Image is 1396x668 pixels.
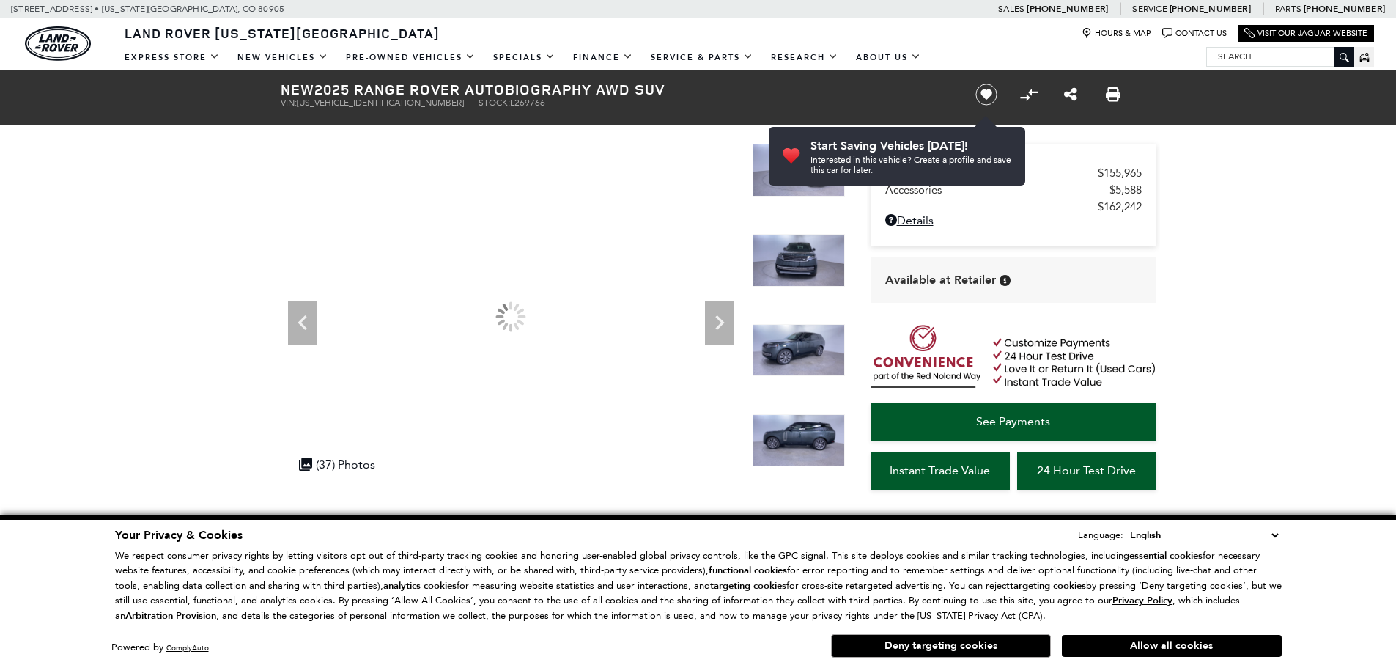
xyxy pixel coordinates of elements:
a: Contact Us [1162,28,1227,39]
span: See Payments [976,414,1050,428]
a: Instant Trade Value [871,452,1010,490]
a: Land Rover [US_STATE][GEOGRAPHIC_DATA] [116,24,448,42]
a: 24 Hour Test Drive [1017,452,1156,490]
span: MSRP [885,166,1098,180]
div: Powered by [111,643,209,653]
h1: 2025 Range Rover Autobiography AWD SUV [281,81,951,98]
a: Finance [564,45,642,70]
div: (37) Photos [292,450,383,479]
div: Language: [1078,530,1123,540]
span: Available at Retailer [885,272,996,288]
a: [PHONE_NUMBER] [1304,3,1385,15]
a: MSRP $155,965 [885,166,1142,180]
a: Research [762,45,847,70]
span: Your Privacy & Cookies [115,527,243,543]
a: Privacy Policy [1112,595,1172,606]
img: New 2025 Belgravia Green Land Rover Autobiography image 2 [753,144,845,197]
a: See Payments [871,403,1156,441]
span: [US_VEHICLE_IDENTIFICATION_NUMBER] [297,98,464,108]
strong: targeting cookies [1010,579,1086,592]
u: Privacy Policy [1112,594,1172,607]
a: land-rover [25,26,91,61]
span: Sales [998,4,1024,14]
span: L269766 [510,98,545,108]
span: $155,965 [1098,166,1142,180]
div: Vehicle is in stock and ready for immediate delivery. Due to demand, availability is subject to c... [1000,275,1011,286]
a: Hours & Map [1082,28,1151,39]
button: Save vehicle [970,83,1002,106]
span: Accessories [885,183,1109,197]
a: New Vehicles [229,45,337,70]
a: Share this New 2025 Range Rover Autobiography AWD SUV [1064,86,1077,103]
button: Deny targeting cookies [831,634,1051,658]
img: New 2025 Belgravia Green Land Rover Autobiography image 3 [753,234,845,287]
a: ComplyAuto [166,643,209,653]
a: Details [885,213,1142,227]
a: Accessories $5,588 [885,183,1142,197]
span: Land Rover [US_STATE][GEOGRAPHIC_DATA] [125,24,440,42]
a: Visit Our Jaguar Website [1244,28,1367,39]
img: New 2025 Belgravia Green Land Rover Autobiography image 4 [753,324,845,377]
strong: New [281,79,314,99]
span: VIN: [281,98,297,108]
a: About Us [847,45,930,70]
a: Specials [484,45,564,70]
a: Pre-Owned Vehicles [337,45,484,70]
a: $162,242 [885,200,1142,213]
span: $162,242 [1098,200,1142,213]
a: Service & Parts [642,45,762,70]
span: Stock: [479,98,510,108]
span: 24 Hour Test Drive [1037,463,1136,477]
span: Instant Trade Value [890,463,990,477]
img: New 2025 Belgravia Green Land Rover Autobiography image 5 [753,414,845,467]
div: Previous [288,301,317,345]
a: Print this New 2025 Range Rover Autobiography AWD SUV [1106,86,1120,103]
select: Language Select [1126,527,1282,543]
nav: Main Navigation [116,45,930,70]
strong: functional cookies [709,564,787,577]
span: Parts [1275,4,1301,14]
img: Land Rover [25,26,91,61]
strong: Arbitration Provision [125,609,216,623]
button: Compare vehicle [1018,84,1040,106]
a: [PHONE_NUMBER] [1027,3,1108,15]
span: $5,588 [1109,183,1142,197]
strong: targeting cookies [710,579,786,592]
p: We respect consumer privacy rights by letting visitors opt out of third-party tracking cookies an... [115,548,1282,624]
strong: analytics cookies [383,579,457,592]
img: New 2025 Belgravia Green Land Rover Autobiography image 3 [742,144,1203,403]
span: Service [1132,4,1167,14]
a: [STREET_ADDRESS] • [US_STATE][GEOGRAPHIC_DATA], CO 80905 [11,4,284,14]
a: [PHONE_NUMBER] [1170,3,1251,15]
a: EXPRESS STORE [116,45,229,70]
input: Search [1207,48,1353,65]
button: Allow all cookies [1062,635,1282,657]
strong: essential cookies [1129,549,1203,562]
div: Next [705,301,734,345]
